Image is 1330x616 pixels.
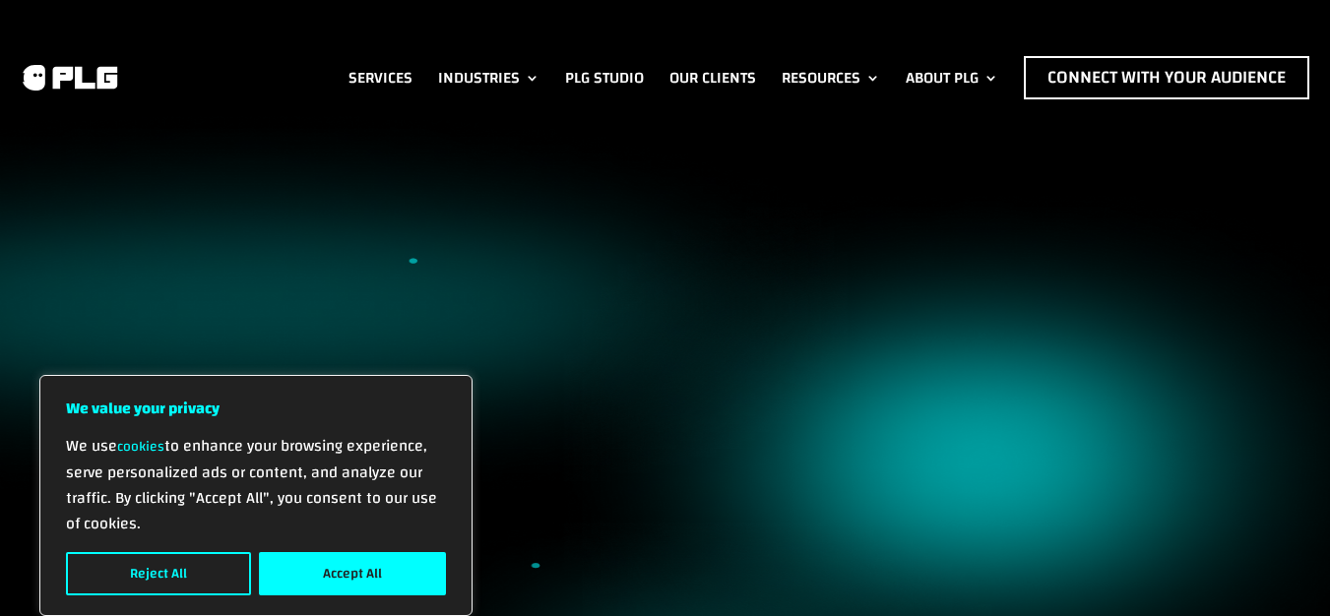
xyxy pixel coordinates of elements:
a: cookies [117,434,164,460]
a: Services [348,56,412,99]
a: Resources [782,56,880,99]
a: Industries [438,56,539,99]
a: Our Clients [669,56,756,99]
button: Reject All [66,552,251,595]
a: Connect with Your Audience [1024,56,1309,99]
button: Accept All [259,552,446,595]
a: About PLG [906,56,998,99]
p: We value your privacy [66,396,446,421]
a: PLG Studio [565,56,644,99]
p: We use to enhance your browsing experience, serve personalized ads or content, and analyze our tr... [66,433,446,536]
div: We value your privacy [39,375,473,577]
